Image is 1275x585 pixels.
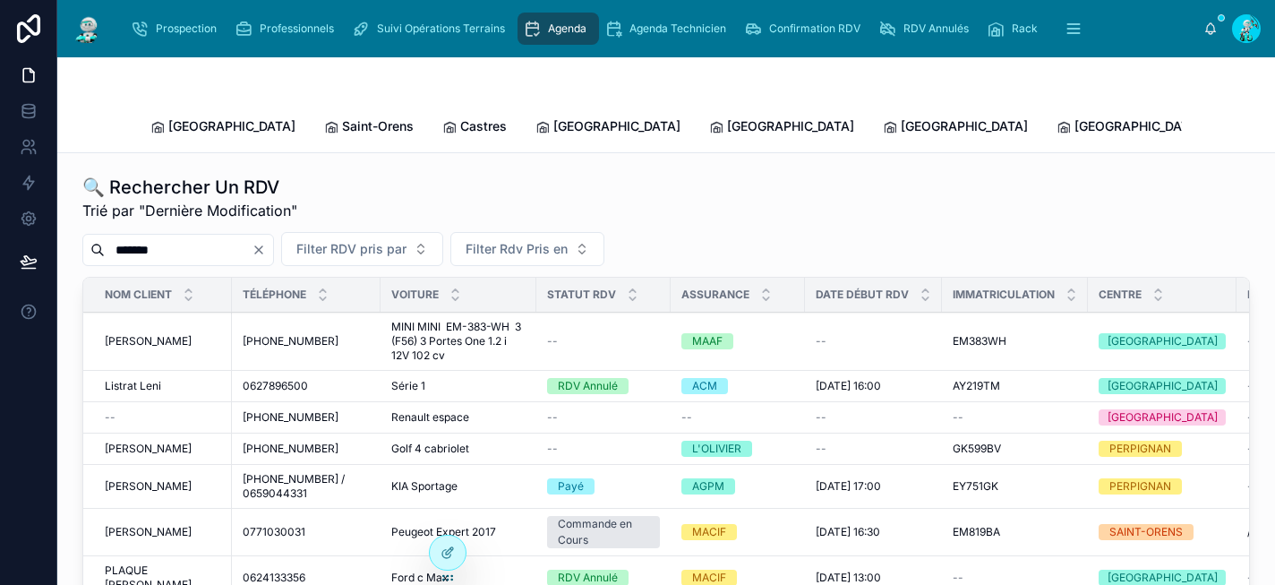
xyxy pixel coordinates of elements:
span: [DATE] 16:00 [816,379,881,393]
button: Select Button [281,232,443,266]
a: Castres [442,110,507,146]
span: 0771030031 [243,525,305,539]
span: MINI MINI EM-383-WH 3 (F56) 3 Portes One 1.2 i 12V 102 cv [391,320,526,363]
span: -- [681,410,692,425]
div: L'OLIVIER [692,441,741,457]
span: [PERSON_NAME] [105,479,192,494]
span: Peugeot Expert 2017 [391,525,496,539]
div: MACIF [692,524,726,540]
div: [GEOGRAPHIC_DATA] [1108,333,1218,349]
a: ACM [681,378,794,394]
span: -- [816,334,826,348]
a: AGPM [681,478,794,495]
span: Confirmation RDV [769,22,860,36]
span: 0624133356 [243,571,305,585]
span: -- [953,571,963,585]
a: [PHONE_NUMBER] [243,410,370,425]
a: PERPIGNAN [1099,478,1226,495]
a: [DATE] 13:00 [816,571,931,585]
a: GK599BV [953,442,1077,456]
a: -- [547,442,660,456]
span: Golf 4 cabriolet [391,442,469,456]
a: [GEOGRAPHIC_DATA] [1057,110,1202,146]
div: scrollable content [118,9,1203,48]
h1: 🔍 Rechercher Un RDV [82,175,297,200]
span: [PERSON_NAME] [105,442,192,456]
span: -- [547,442,558,456]
span: -- [1247,334,1258,348]
a: -- [547,410,660,425]
span: Listrat Leni [105,379,161,393]
a: Rack [981,13,1050,45]
span: Centre [1099,288,1142,302]
a: MAAF [681,333,794,349]
span: [PHONE_NUMBER] / 0659044331 [243,472,370,501]
span: [GEOGRAPHIC_DATA] [168,117,295,135]
span: -- [547,410,558,425]
span: Statut RDV [547,288,616,302]
a: [PHONE_NUMBER] [243,334,370,348]
a: RDV Annulés [873,13,981,45]
div: MAAF [692,333,723,349]
a: Renault espace [391,410,526,425]
div: [GEOGRAPHIC_DATA] [1108,409,1218,426]
a: [GEOGRAPHIC_DATA] [709,110,854,146]
a: MACIF [681,524,794,540]
a: [DATE] 17:00 [816,479,931,494]
span: -- [105,410,116,425]
a: [GEOGRAPHIC_DATA] [1099,378,1226,394]
span: -- [816,442,826,456]
a: SAINT-ORENS [1099,524,1226,540]
div: [GEOGRAPHIC_DATA] [1108,378,1218,394]
a: Professionnels [229,13,347,45]
a: [PERSON_NAME] [105,334,221,348]
span: -- [547,334,558,348]
span: [PHONE_NUMBER] [243,410,338,425]
div: Payé [558,478,584,495]
a: Golf 4 cabriolet [391,442,526,456]
a: -- [105,410,221,425]
a: Commande en Cours [547,516,660,548]
div: SAINT-ORENS [1109,524,1183,540]
div: RDV Annulé [558,378,618,394]
a: Peugeot Expert 2017 [391,525,526,539]
span: [DATE] 16:30 [816,525,880,539]
span: Castres [460,117,507,135]
span: KIA Sportage [391,479,458,494]
span: AY219TM [953,379,1000,393]
a: Prospection [125,13,229,45]
span: EM383WH [953,334,1006,348]
span: Filter Rdv Pris en [466,240,568,258]
div: AGPM [692,478,724,495]
a: PERPIGNAN [1099,441,1226,457]
span: Prospection [156,22,217,36]
a: EM383WH [953,334,1077,348]
a: AY219TM [953,379,1077,393]
div: ACM [692,378,717,394]
span: Voiture [391,288,439,302]
a: 0627896500 [243,379,370,393]
a: [GEOGRAPHIC_DATA] [883,110,1028,146]
span: Ford c Max [391,571,449,585]
span: [DATE] 13:00 [816,571,881,585]
a: [PERSON_NAME] [105,442,221,456]
a: -- [816,334,931,348]
a: [GEOGRAPHIC_DATA] [535,110,680,146]
div: Commande en Cours [558,516,649,548]
span: [PERSON_NAME] [105,525,192,539]
span: 0627896500 [243,379,308,393]
a: [DATE] 16:30 [816,525,931,539]
a: [GEOGRAPHIC_DATA] [150,110,295,146]
a: L'OLIVIER [681,441,794,457]
span: Immatriculation [953,288,1055,302]
a: Agenda Technicien [599,13,739,45]
div: PERPIGNAN [1109,441,1171,457]
span: GK599BV [953,442,1001,456]
span: -- [953,410,963,425]
span: -- [1247,379,1258,393]
a: [PERSON_NAME] [105,525,221,539]
span: [GEOGRAPHIC_DATA] [553,117,680,135]
a: Listrat Leni [105,379,221,393]
span: Professionnels [260,22,334,36]
span: Agenda Technicien [629,22,726,36]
